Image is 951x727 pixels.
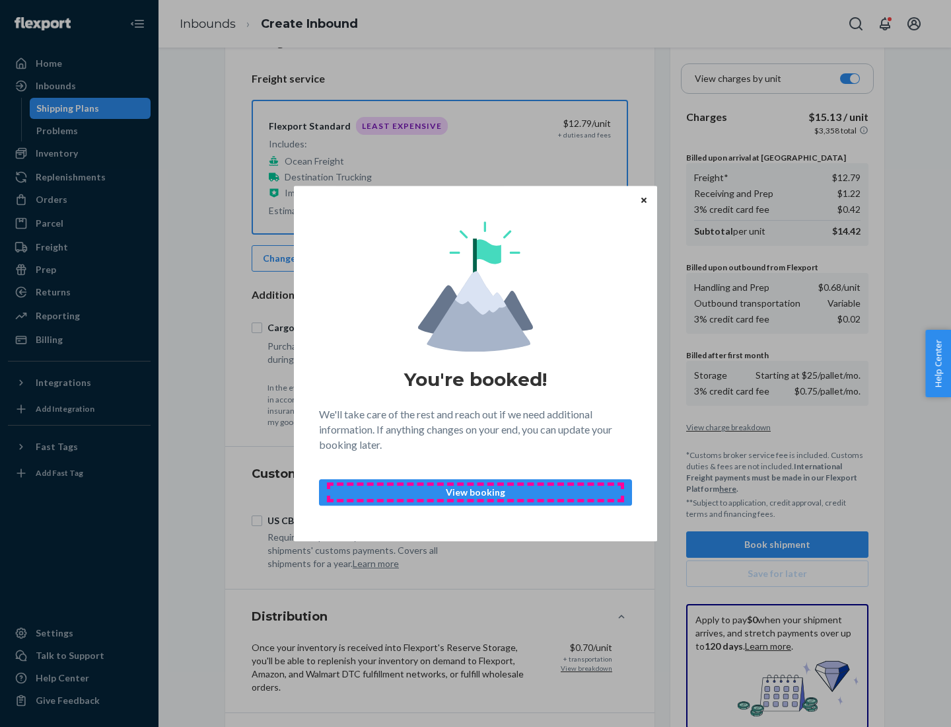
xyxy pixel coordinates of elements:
h1: You're booked! [404,367,547,391]
p: View booking [330,486,621,499]
img: svg+xml,%3Csvg%20viewBox%3D%220%200%20174%20197%22%20fill%3D%22none%22%20xmlns%3D%22http%3A%2F%2F... [418,221,533,352]
button: View booking [319,479,632,506]
p: We'll take care of the rest and reach out if we need additional information. If anything changes ... [319,407,632,453]
button: Close [637,192,651,207]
